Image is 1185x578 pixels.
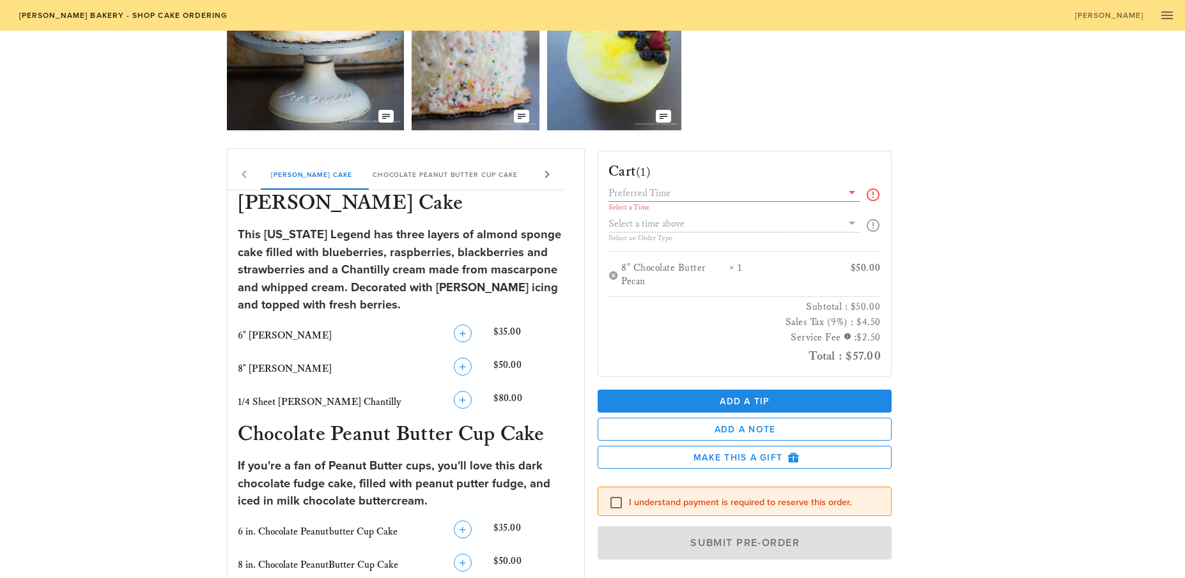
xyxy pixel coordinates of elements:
h3: [PERSON_NAME] Cake [235,190,577,218]
span: 6" [PERSON_NAME] [238,330,332,342]
h3: Sales Tax (9%) : $4.50 [608,315,881,330]
button: Add a Tip [598,390,892,413]
div: Chocolate Butter Pecan Cake [527,159,671,190]
div: Select a Time [608,204,860,211]
div: [PERSON_NAME] Cake [261,159,362,190]
h3: Chocolate Peanut Butter Cup Cake [235,422,577,450]
label: I understand payment is required to reserve this order. [629,496,881,509]
span: Submit Pre-Order [612,536,877,549]
span: 6 in. Chocolate Peanutbutter Cup Cake [238,526,398,538]
div: 8" Chocolate Butter Pecan [621,262,729,289]
a: [PERSON_NAME] Bakery - Shop Cake Ordering [10,6,236,24]
div: $50.00 [491,355,577,383]
input: Preferred Time [608,185,842,201]
div: $35.00 [491,322,577,350]
h3: Subtotal : $50.00 [608,300,881,315]
span: Add a Note [608,424,881,435]
button: Add a Note [598,418,892,441]
div: Chocolate Peanut Butter Cup Cake [362,159,527,190]
button: Make this a Gift [598,446,892,469]
span: Add a Tip [608,396,881,407]
span: $2.50 [856,331,881,344]
span: 8" [PERSON_NAME] [238,363,332,375]
a: [PERSON_NAME] [1066,6,1152,24]
div: $50.00 [816,262,880,289]
span: 1/4 Sheet [PERSON_NAME] Chantilly [238,396,401,408]
div: This [US_STATE] Legend has three layers of almond sponge cake filled with blueberries, raspberrie... [238,226,575,314]
div: × 1 [729,262,816,289]
span: 8 in. Chocolate PeanutButter Cup Cake [238,559,398,571]
h3: Service Fee : [608,330,881,346]
span: (1) [636,164,651,179]
span: [PERSON_NAME] [1074,11,1144,20]
span: [PERSON_NAME] Bakery - Shop Cake Ordering [18,11,228,20]
div: $80.00 [491,388,577,416]
h2: Total : $57.00 [608,346,881,366]
span: Make this a Gift [608,452,881,463]
div: If you're a fan of Peanut Butter cups, you'll love this dark chocolate fudge cake, filled with pe... [238,457,575,510]
button: Submit Pre-Order [598,526,892,559]
div: $35.00 [491,518,577,546]
h3: Cart [608,162,651,182]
